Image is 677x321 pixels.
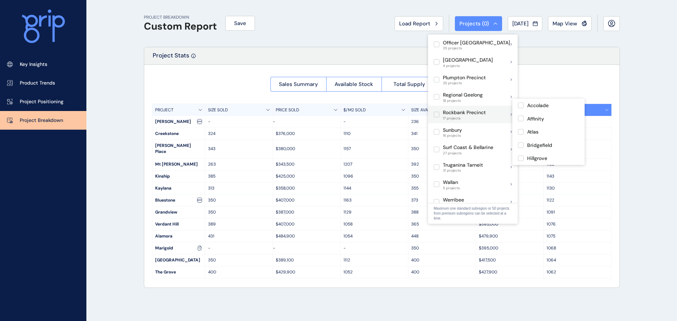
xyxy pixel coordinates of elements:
p: Project Stats [153,51,189,64]
p: Wallan [443,179,460,186]
p: 236 [411,119,473,125]
button: Total Supply [382,77,437,92]
p: 1068 [547,245,609,251]
p: $380,000 [276,146,337,152]
div: Creekstone [152,128,205,140]
span: 18 projects [443,99,483,103]
p: 1122 [547,197,609,203]
p: Regional Geelong [443,92,483,99]
p: 431 [208,233,270,239]
p: 1054 [343,233,405,239]
p: 1076 [547,221,609,227]
p: 1112 [343,257,405,263]
p: SIZE SOLD [208,107,228,113]
p: 1091 [547,209,609,215]
p: 350 [208,197,270,203]
button: Map View [548,16,592,31]
p: Werribee [443,197,464,204]
p: 400 [208,269,270,275]
p: - [343,245,405,251]
p: $417,500 [479,257,541,263]
p: PRICE SOLD [276,107,299,113]
p: $395,000 [479,245,541,251]
p: $387,000 [276,209,337,215]
p: Product Trends [20,80,55,87]
p: $427,900 [479,269,541,275]
span: 27 projects [443,151,493,155]
p: 355 [411,185,473,191]
p: 1058 [343,221,405,227]
p: 1075 [547,233,609,239]
p: 400 [411,269,473,275]
p: $407,000 [276,197,337,203]
p: $407,000 [276,221,337,227]
p: 385 [208,173,270,179]
p: 388 [411,209,473,215]
p: Sunbury [443,127,462,134]
p: 1110 [343,131,405,137]
span: Load Report [399,20,430,27]
p: $395,000 [479,221,541,227]
button: [DATE] [508,16,542,31]
p: $/M2 SOLD [343,107,366,113]
p: 1144 [343,185,405,191]
p: 350 [208,257,270,263]
p: 350 [208,209,270,215]
p: $484,900 [276,233,337,239]
div: Bluestone [152,195,205,206]
button: Sales Summary [270,77,326,92]
p: $425,000 [276,173,337,179]
p: Project Breakdown [20,117,63,124]
p: 1064 [547,257,609,263]
p: 1062 [547,269,609,275]
p: Accolade [527,102,549,109]
p: 1157 [343,146,405,152]
p: 350 [411,245,473,251]
p: 400 [411,257,473,263]
div: Alamora [152,230,205,242]
span: Projects ( 0 ) [459,20,489,27]
span: 5 projects [443,186,460,190]
p: Plumpton Precinct [443,74,486,81]
div: Verdant Hill [152,218,205,230]
button: Load Report [395,16,443,31]
p: $389,100 [276,257,337,263]
p: $479,900 [479,233,541,239]
p: Surf Coast & Bellarine [443,144,493,151]
span: 35 projects [443,46,510,50]
div: Grandview [152,206,205,218]
span: Available Stock [335,81,373,88]
button: Save [225,16,255,31]
p: Affinity [527,116,544,123]
p: - [273,245,340,251]
p: 350 [411,146,473,152]
span: 35 projects [443,81,486,85]
h1: Custom Report [144,20,217,32]
div: Marigold [152,242,205,254]
p: - [208,119,270,125]
p: 263 [208,161,270,167]
p: Maximum one standard subregion or 50 projects from premium subregions can be selected at a time. [434,206,512,221]
button: Projects (0) [455,16,502,31]
span: 16 projects [443,134,462,138]
p: PROJECT BREAKDOWN [144,14,217,20]
p: $358,000 [276,185,337,191]
span: [DATE] [512,20,529,27]
p: Project Positioning [20,98,63,105]
p: Rockbank Precinct [443,109,486,116]
p: Truganina Tarneit [443,162,483,169]
p: SIZE AVAILABLE [411,107,441,113]
div: [PERSON_NAME] Place [152,140,205,158]
p: Hillgrove [527,155,547,162]
span: 4 projects [443,64,493,68]
p: 350 [411,173,473,179]
p: 343 [208,146,270,152]
p: 365 [411,221,473,227]
span: 31 projects [443,168,483,173]
p: 1096 [343,173,405,179]
span: 17 projects [443,116,486,121]
div: The Grove [152,266,205,278]
div: [PERSON_NAME] [152,116,205,128]
p: Key Insights [20,61,47,68]
p: - [273,119,340,125]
